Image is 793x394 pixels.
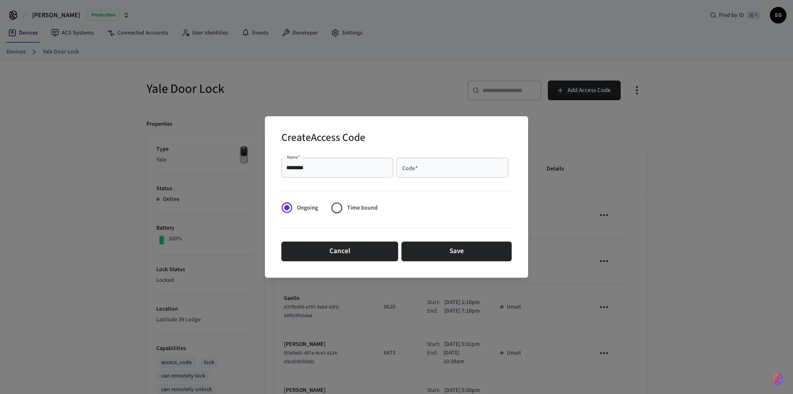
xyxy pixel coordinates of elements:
[347,204,378,212] span: Time bound
[281,126,365,151] h2: Create Access Code
[401,242,512,261] button: Save
[297,204,318,212] span: Ongoing
[773,373,783,386] img: SeamLogoGradient.69752ec5.svg
[281,242,398,261] button: Cancel
[287,154,300,160] label: Name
